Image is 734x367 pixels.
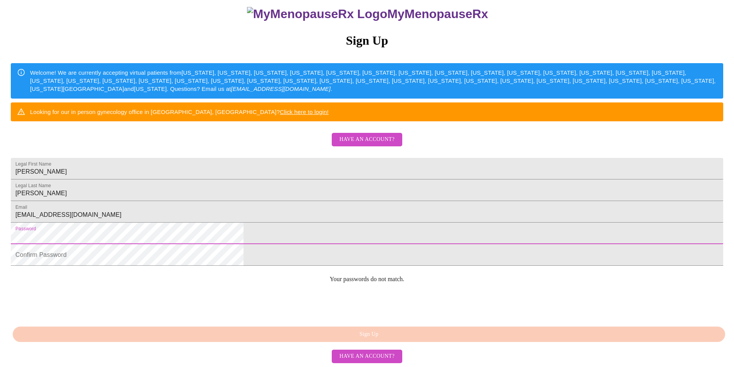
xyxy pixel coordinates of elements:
h3: Sign Up [11,34,723,48]
span: Have an account? [339,352,395,361]
button: Have an account? [332,350,402,363]
h3: MyMenopauseRx [12,7,724,21]
div: Looking for our in person gynecology office in [GEOGRAPHIC_DATA], [GEOGRAPHIC_DATA]? [30,105,329,119]
div: Welcome! We are currently accepting virtual patients from [US_STATE], [US_STATE], [US_STATE], [US... [30,65,717,96]
a: Click here to login! [280,109,329,115]
span: Have an account? [339,135,395,144]
button: Have an account? [332,133,402,146]
p: Your passwords do not match. [11,276,723,283]
em: [EMAIL_ADDRESS][DOMAIN_NAME] [231,85,331,92]
img: MyMenopauseRx Logo [247,7,387,21]
iframe: reCAPTCHA [11,289,128,319]
a: Have an account? [330,352,404,359]
a: Have an account? [330,141,404,148]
